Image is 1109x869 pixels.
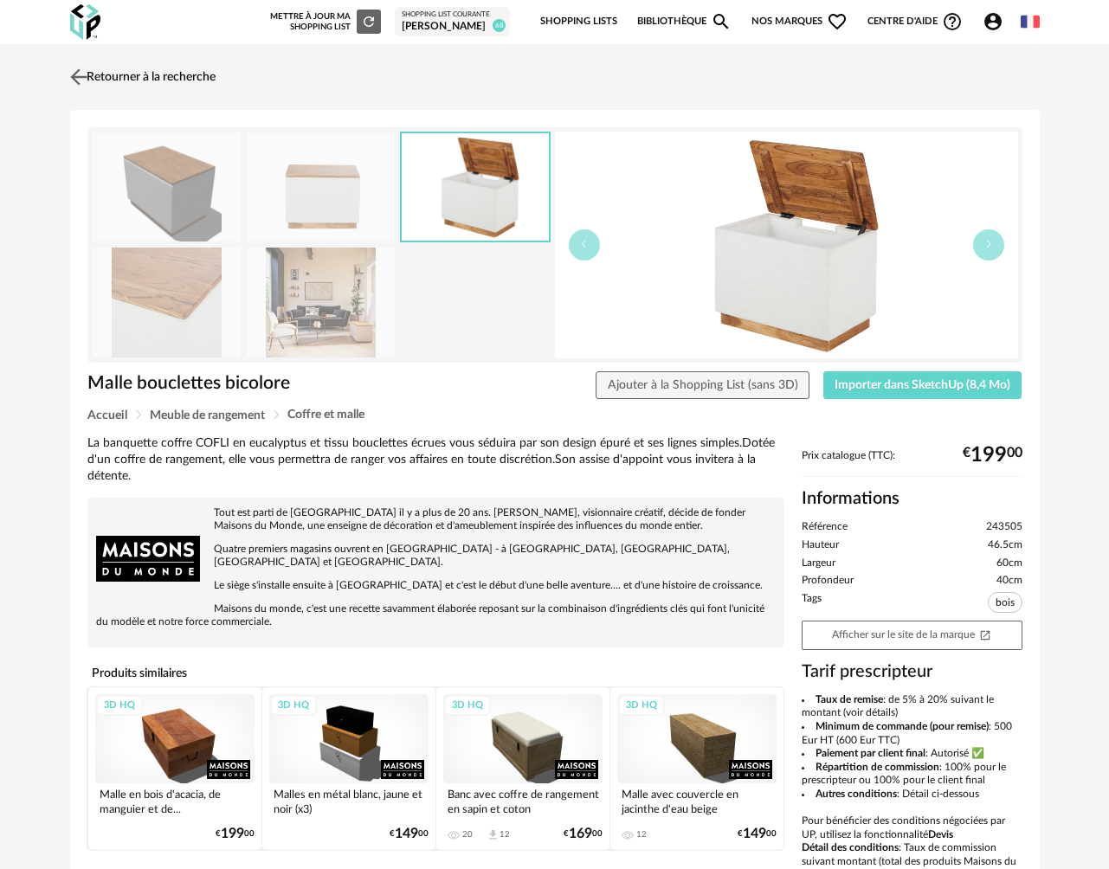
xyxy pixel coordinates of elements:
div: Breadcrumb [87,409,1022,422]
li: : 500 Eur HT (600 Eur TTC) [802,720,1022,747]
img: malle-bouclettes-bicolore-1000-14-6-243505_1.jpg [247,132,396,242]
img: malle-bouclettes-bicolore-1000-14-6-243505_2.jpg [555,132,1018,358]
div: € 00 [963,449,1022,461]
span: 40cm [996,574,1022,588]
a: 3D HQ Malle avec couvercle en jacinthe d'eau beige 12 €14900 [610,687,783,851]
span: 149 [395,828,418,840]
span: 68 [493,19,506,32]
a: Shopping List courante [PERSON_NAME] 68 [402,10,503,33]
span: Hauteur [802,538,839,552]
img: malle-bouclettes-bicolore-1000-14-6-243505_2.jpg [402,133,549,241]
div: 3D HQ [96,695,143,717]
div: 3D HQ [270,695,317,717]
a: 3D HQ Banc avec coffre de rangement en sapin et coton 20 Download icon 12 €16900 [436,687,609,851]
div: € 00 [216,828,255,840]
img: fr [1021,12,1040,31]
img: OXP [70,4,100,40]
div: € 00 [738,828,777,840]
div: Banc avec coffre de rangement en sapin et coton [443,783,603,818]
span: Refresh icon [361,17,377,26]
h2: Informations [802,487,1022,510]
span: Download icon [487,828,500,841]
img: malle-bouclettes-bicolore-1000-14-6-243505_3.jpg [93,248,242,357]
span: Account Circle icon [983,11,1003,32]
p: Maisons du monde, c'est une recette savamment élaborée reposant sur la combinaison d'ingrédients ... [96,602,776,628]
li: : Détail ci-dessous [802,788,1022,801]
p: Quatre premiers magasins ouvrent en [GEOGRAPHIC_DATA] - à [GEOGRAPHIC_DATA], [GEOGRAPHIC_DATA], [... [96,543,776,569]
span: 243505 [986,520,1022,534]
span: Ajouter à la Shopping List (sans 3D) [608,379,798,391]
div: € 00 [390,828,429,840]
span: Référence [802,520,848,534]
a: Afficher sur le site de la marqueOpen In New icon [802,621,1022,650]
div: 12 [500,829,510,840]
div: 3D HQ [618,695,665,717]
div: Malles en métal blanc, jaune et noir (x3) [269,783,429,818]
b: Paiement par client final [816,748,925,758]
button: Importer dans SketchUp (8,4 Mo) [823,371,1022,399]
b: Minimum de commande (pour remise) [816,721,989,731]
span: Heart Outline icon [827,11,848,32]
p: Tout est parti de [GEOGRAPHIC_DATA] il y a plus de 20 ans. [PERSON_NAME], visionnaire créatif, dé... [96,506,776,532]
b: Taux de remise [816,694,883,705]
span: 60cm [996,557,1022,570]
a: 3D HQ Malle en bois d'acacia, de manguier et de... €19900 [88,687,261,851]
div: Mettre à jour ma Shopping List [270,10,381,34]
li: : de 5% à 20% suivant le montant (voir détails) [802,693,1022,720]
span: Magnify icon [711,11,732,32]
h1: Malle bouclettes bicolore [87,371,467,395]
span: Accueil [87,409,127,422]
span: Open In New icon [979,628,991,640]
span: 199 [221,828,244,840]
b: Répartition de commission [816,762,939,772]
img: svg+xml;base64,PHN2ZyB3aWR0aD0iMjQiIGhlaWdodD0iMjQiIHZpZXdCb3g9IjAgMCAyNCAyNCIgZmlsbD0ibm9uZSIgeG... [66,64,91,89]
div: 20 [462,829,473,840]
div: Shopping List courante [402,10,503,19]
b: Détail des conditions [802,842,899,853]
b: Autres conditions [816,789,897,799]
b: Devis [928,829,953,840]
span: bois [988,592,1022,613]
span: Help Circle Outline icon [942,11,963,32]
div: € 00 [564,828,603,840]
div: [PERSON_NAME] [402,20,503,34]
a: Shopping Lists [540,3,617,40]
a: Retourner à la recherche [66,58,216,96]
span: Tags [802,592,822,616]
img: malle-bouclettes-bicolore-1000-14-6-243505_4.jpg [247,248,396,357]
span: Largeur [802,557,835,570]
span: Coffre et malle [287,409,364,421]
span: Meuble de rangement [150,409,265,422]
span: Importer dans SketchUp (8,4 Mo) [835,379,1010,391]
span: Profondeur [802,574,854,588]
span: Account Circle icon [983,11,1011,32]
p: Le siège s'installe ensuite à [GEOGRAPHIC_DATA] et c'est le début d'une belle aventure.... et d'u... [96,579,776,592]
span: 46.5cm [988,538,1022,552]
img: thumbnail.png [93,132,242,242]
span: Nos marques [751,3,848,40]
li: : Autorisé ✅ [802,747,1022,761]
span: 149 [743,828,766,840]
div: La banquette coffre COFLI en eucalyptus et tissu bouclettes écrues vous séduira par son design ép... [87,435,784,485]
a: BibliothèqueMagnify icon [637,3,732,40]
h4: Produits similaires [87,661,784,686]
div: Malle en bois d'acacia, de manguier et de... [95,783,255,818]
button: Ajouter à la Shopping List (sans 3D) [596,371,809,399]
span: 199 [970,449,1007,461]
div: 12 [636,829,647,840]
span: Centre d'aideHelp Circle Outline icon [867,11,964,32]
div: Malle avec couvercle en jacinthe d'eau beige [617,783,777,818]
div: Prix catalogue (TTC): [802,449,1022,478]
a: 3D HQ Malles en métal blanc, jaune et noir (x3) €14900 [262,687,435,851]
img: brand logo [96,506,200,610]
h3: Tarif prescripteur [802,660,1022,683]
span: 169 [569,828,592,840]
li: : 100% pour le prescripteur ou 100% pour le client final [802,761,1022,788]
div: 3D HQ [444,695,491,717]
